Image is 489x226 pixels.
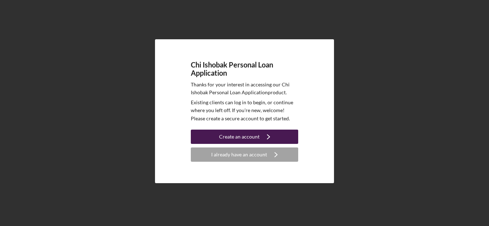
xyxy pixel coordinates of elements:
[211,147,267,162] div: I already have an account
[191,147,298,162] button: I already have an account
[191,99,298,122] p: Existing clients can log in to begin, or continue where you left off. If you're new, welcome! Ple...
[191,81,298,97] p: Thanks for your interest in accessing our Chi Ishobak Personal Loan Application product.
[191,130,298,144] button: Create an account
[219,130,260,144] div: Create an account
[191,61,298,77] h4: Chi Ishobak Personal Loan Application
[191,130,298,146] a: Create an account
